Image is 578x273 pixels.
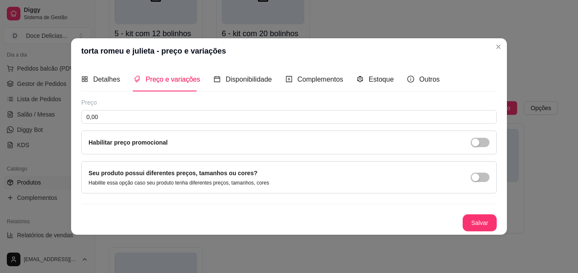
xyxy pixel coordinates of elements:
[71,38,507,64] header: torta romeu e julieta - preço e variações
[298,76,343,83] span: Complementos
[214,76,220,82] span: calendar
[134,76,140,82] span: tags
[146,76,200,83] span: Preço e variações
[81,110,497,124] input: Ex.: R$12,99
[492,40,505,54] button: Close
[369,76,394,83] span: Estoque
[89,139,168,146] label: Habilitar preço promocional
[89,179,269,186] p: Habilite essa opção caso seu produto tenha diferentes preços, tamanhos, cores
[81,98,497,107] div: Preço
[419,76,440,83] span: Outros
[407,76,414,82] span: info-circle
[286,76,292,82] span: plus-square
[93,76,120,83] span: Detalhes
[357,76,363,82] span: code-sandbox
[81,76,88,82] span: appstore
[463,214,497,231] button: Salvar
[226,76,272,83] span: Disponibilidade
[89,170,258,176] label: Seu produto possui diferentes preços, tamanhos ou cores?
